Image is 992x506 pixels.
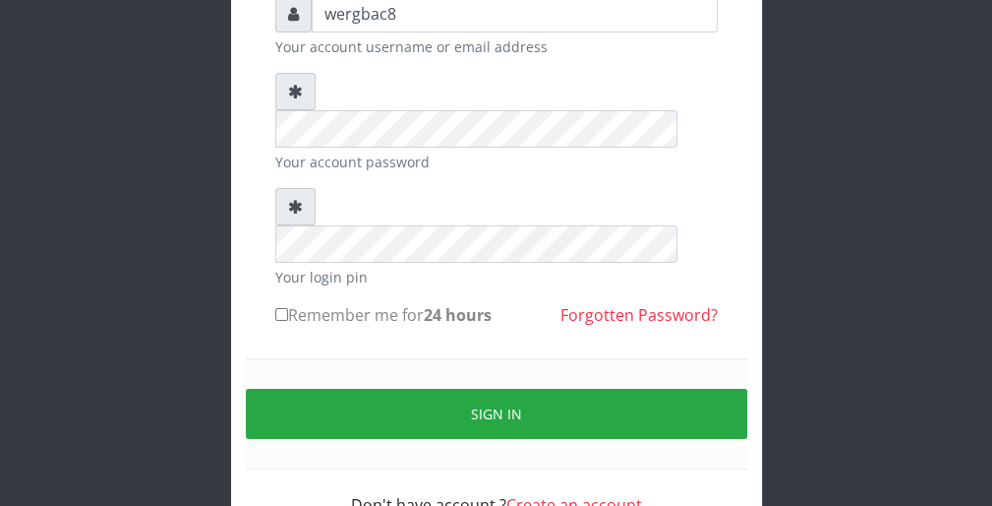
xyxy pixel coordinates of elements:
[275,308,288,321] input: Remember me for24 hours
[275,267,718,287] small: Your login pin
[424,304,492,326] b: 24 hours
[275,303,492,327] label: Remember me for
[275,152,718,172] small: Your account password
[560,304,718,326] a: Forgotten Password?
[246,389,747,439] button: Sign in
[275,36,718,57] small: Your account username or email address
